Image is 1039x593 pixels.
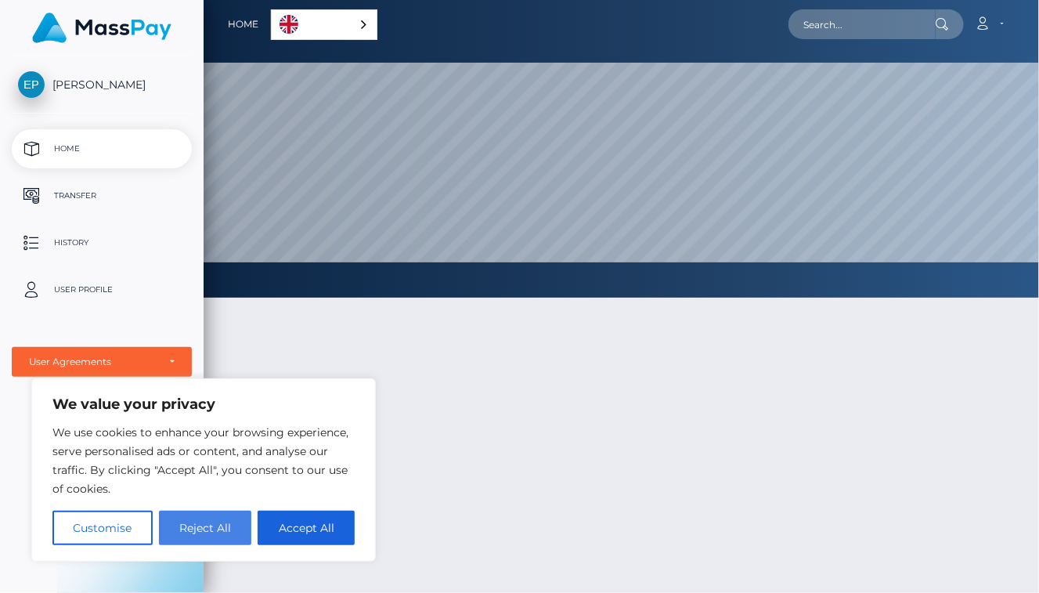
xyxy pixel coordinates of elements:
p: We use cookies to enhance your browsing experience, serve personalised ads or content, and analys... [52,423,355,498]
p: User Profile [18,278,186,302]
aside: Language selected: English [271,9,377,40]
div: Language [271,9,377,40]
input: Search... [788,9,936,39]
button: Customise [52,511,153,545]
img: MassPay [32,13,171,43]
p: Transfer [18,184,186,208]
div: User Agreements [29,356,157,368]
button: Accept All [258,511,355,545]
a: Home [228,8,258,41]
a: User Profile [12,270,192,309]
button: User Agreements [12,347,192,377]
p: We value your privacy [52,395,355,414]
a: English [272,10,377,39]
span: [PERSON_NAME] [12,78,192,92]
p: Home [18,137,186,161]
p: History [18,231,186,255]
a: Transfer [12,176,192,215]
div: We value your privacy [31,378,376,562]
button: Reject All [159,511,252,545]
a: History [12,223,192,262]
a: Home [12,129,192,168]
